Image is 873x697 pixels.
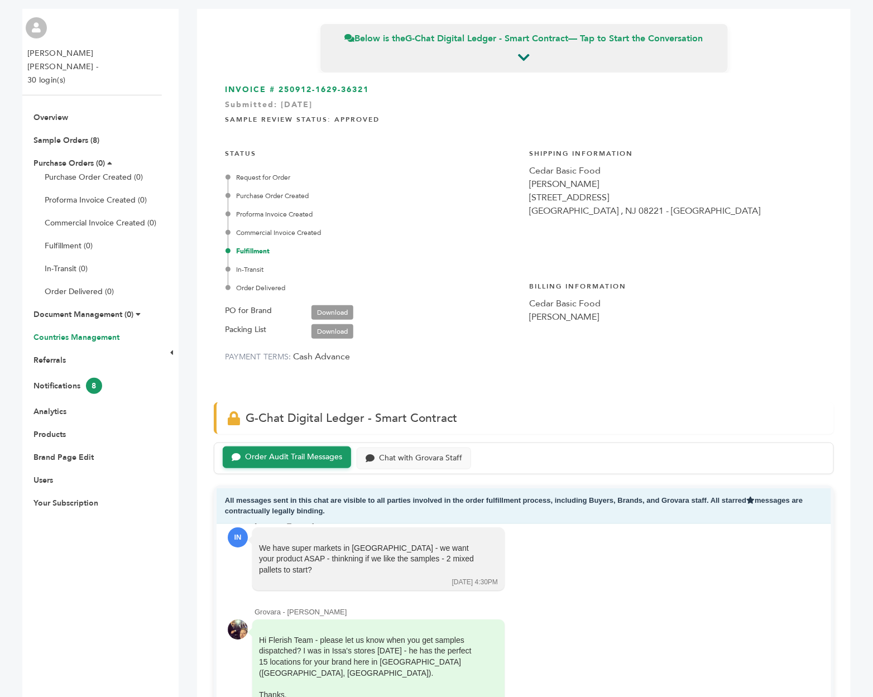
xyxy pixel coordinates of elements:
[530,141,823,164] h4: Shipping Information
[225,99,823,116] div: Submitted: [DATE]
[33,381,102,391] a: Notifications8
[246,410,457,426] span: G-Chat Digital Ledger - Smart Contract
[225,304,272,318] label: PO for Brand
[33,429,66,440] a: Products
[33,475,53,486] a: Users
[225,84,823,95] h3: INVOICE # 250912-1629-36321
[228,172,519,182] div: Request for Order
[259,543,482,576] div: We have super markets in [GEOGRAPHIC_DATA] - we want your product ASAP - thinkning if we like the...
[379,454,462,463] div: Chat with Grovara Staff
[530,177,823,191] div: [PERSON_NAME]
[530,164,823,177] div: Cedar Basic Food
[452,578,498,587] div: [DATE] 4:30PM
[33,452,94,463] a: Brand Page Edit
[217,488,831,524] div: All messages sent in this chat are visible to all parties involved in the order fulfillment proce...
[228,527,248,547] div: IN
[255,607,820,617] div: Grovara - [PERSON_NAME]
[228,228,519,238] div: Commercial Invoice Created
[26,17,47,39] img: profile.png
[45,286,114,297] a: Order Delivered (0)
[406,32,569,45] strong: G-Chat Digital Ledger - Smart Contract
[228,283,519,293] div: Order Delivered
[86,378,102,394] span: 8
[294,350,351,363] span: Cash Advance
[345,32,703,45] span: Below is the — Tap to Start the Conversation
[530,273,823,297] h4: Billing Information
[228,209,519,219] div: Proforma Invoice Created
[225,352,291,362] label: PAYMENT TERMS:
[530,204,823,218] div: [GEOGRAPHIC_DATA] , NJ 08221 - [GEOGRAPHIC_DATA]
[45,195,147,205] a: Proforma Invoice Created (0)
[45,172,143,182] a: Purchase Order Created (0)
[45,263,88,274] a: In-Transit (0)
[45,241,93,251] a: Fulfillment (0)
[225,323,266,337] label: Packing List
[33,332,119,343] a: Countries Management
[33,158,105,169] a: Purchase Orders (0)
[33,309,133,320] a: Document Management (0)
[228,265,519,275] div: In-Transit
[33,112,68,123] a: Overview
[225,107,823,130] h4: Sample Review Status: Approved
[33,498,98,508] a: Your Subscription
[33,355,66,366] a: Referrals
[33,406,66,417] a: Analytics
[225,141,519,164] h4: STATUS
[228,246,519,256] div: Fulfillment
[45,218,156,228] a: Commercial Invoice Created (0)
[530,310,823,324] div: [PERSON_NAME]
[311,305,353,320] a: Download
[228,191,519,201] div: Purchase Order Created
[27,47,159,87] li: [PERSON_NAME] [PERSON_NAME] - 30 login(s)
[530,297,823,310] div: Cedar Basic Food
[530,191,823,204] div: [STREET_ADDRESS]
[245,453,342,462] div: Order Audit Trail Messages
[33,135,99,146] a: Sample Orders (8)
[311,324,353,339] a: Download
